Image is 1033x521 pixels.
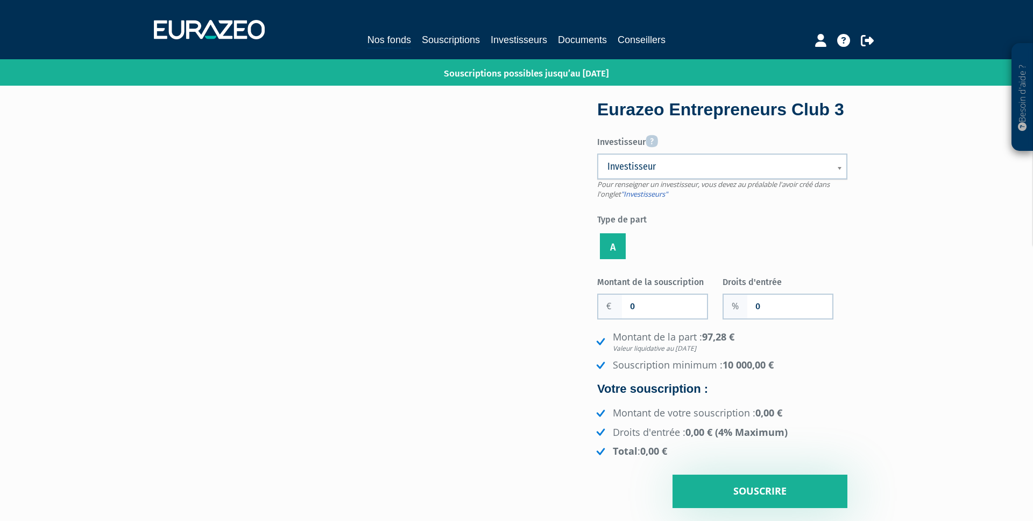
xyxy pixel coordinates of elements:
h4: Votre souscription : [597,383,847,395]
label: Type de part [597,210,847,226]
li: Montant de votre souscription : [594,406,847,420]
strong: 10 000,00 € [723,358,774,371]
iframe: Eurazeo Entrepreneurs Club 3 [186,102,566,316]
a: Investisseurs [491,32,547,47]
label: Droits d'entrée [723,273,848,289]
a: Souscriptions [422,32,480,47]
label: A [600,233,626,259]
a: Nos fonds [367,32,411,49]
img: 1732889491-logotype_eurazeo_blanc_rvb.png [154,20,265,39]
em: Valeur liquidative au [DATE] [613,344,847,353]
input: Souscrire [673,475,847,508]
li: Montant de la part : [594,330,847,353]
input: Montant de la souscription souhaité [622,295,707,318]
p: Souscriptions possibles jusqu’au [DATE] [413,62,609,80]
span: Investisseur [607,160,823,173]
strong: 0,00 € [755,406,782,419]
label: Montant de la souscription [597,273,723,289]
div: Eurazeo Entrepreneurs Club 3 [597,98,847,122]
strong: 97,28 € [613,330,847,353]
a: "Investisseurs" [621,189,668,199]
span: Pour renseigner un investisseur, vous devez au préalable l'avoir créé dans l'onglet [597,179,830,199]
p: Besoin d'aide ? [1016,49,1029,146]
li: Droits d'entrée : [594,426,847,440]
input: Frais d'entrée [747,295,832,318]
a: Documents [558,32,607,47]
strong: 0,00 € [640,444,667,457]
li: Souscription minimum : [594,358,847,372]
a: Conseillers [618,32,666,47]
strong: 0,00 € (4% Maximum) [685,426,788,439]
strong: Total [613,444,638,457]
label: Investisseur [597,131,847,149]
li: : [594,444,847,459]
